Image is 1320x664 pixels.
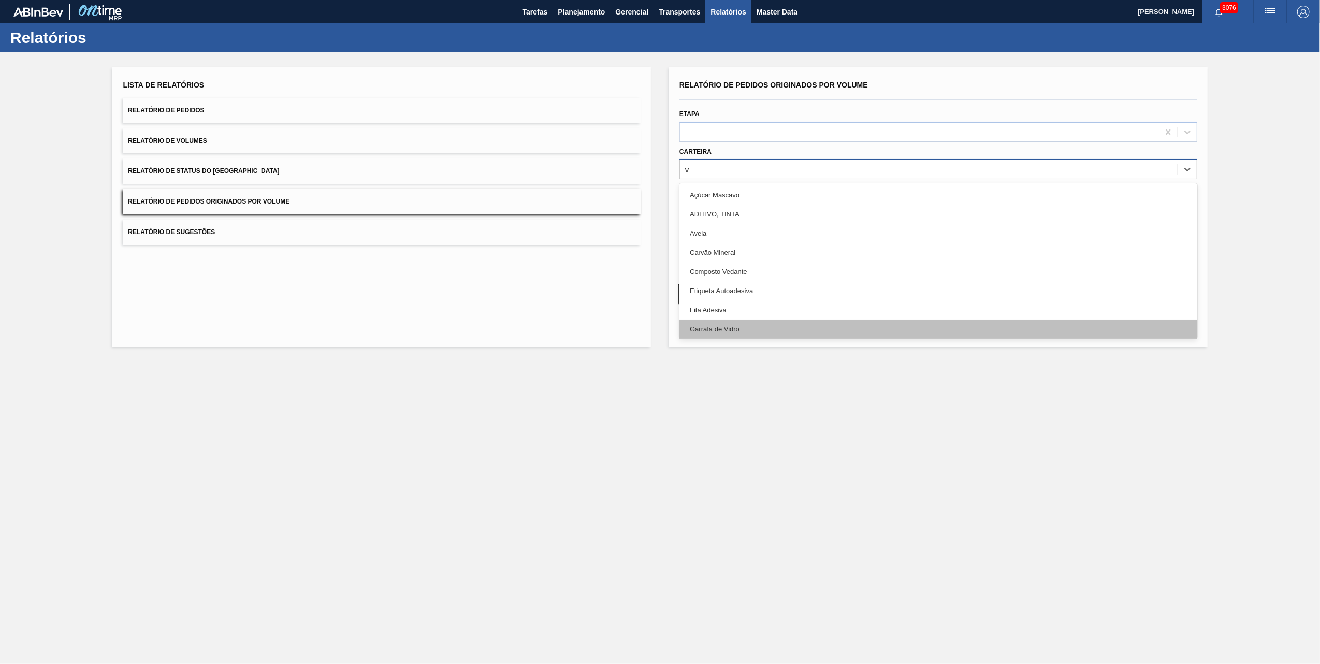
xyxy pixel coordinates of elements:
div: Etiqueta Autoadesiva [679,281,1197,300]
button: Relatório de Pedidos [123,98,641,123]
label: Etapa [679,110,700,118]
span: Relatório de Pedidos Originados por Volume [679,81,868,89]
img: Logout [1297,6,1310,18]
label: Carteira [679,148,712,155]
div: Carvão Mineral [679,243,1197,262]
span: Relatório de Sugestões [128,228,215,236]
div: ADITIVO, TINTA [679,205,1197,224]
div: Açúcar Mascavo [679,185,1197,205]
img: userActions [1264,6,1277,18]
span: Master Data [757,6,797,18]
div: Fita Adesiva [679,300,1197,320]
span: 3076 [1220,2,1238,13]
span: Transportes [659,6,700,18]
span: Relatório de Volumes [128,137,207,145]
button: Limpar [678,284,933,305]
button: Relatório de Status do [GEOGRAPHIC_DATA] [123,158,641,184]
button: Relatório de Sugestões [123,220,641,245]
span: Planejamento [558,6,605,18]
span: Relatório de Status do [GEOGRAPHIC_DATA] [128,167,279,175]
span: Relatório de Pedidos [128,107,204,114]
button: Notificações [1202,5,1236,19]
button: Relatório de Volumes [123,128,641,154]
span: Gerencial [616,6,649,18]
button: Relatório de Pedidos Originados por Volume [123,189,641,214]
h1: Relatórios [10,32,194,44]
span: Lista de Relatórios [123,81,204,89]
span: Tarefas [523,6,548,18]
img: TNhmsLtSVTkK8tSr43FrP2fwEKptu5GPRR3wAAAABJRU5ErkJggg== [13,7,63,17]
span: Relatórios [710,6,746,18]
span: Relatório de Pedidos Originados por Volume [128,198,289,205]
div: Composto Vedante [679,262,1197,281]
div: Garrafa de Vidro [679,320,1197,339]
div: Aveia [679,224,1197,243]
